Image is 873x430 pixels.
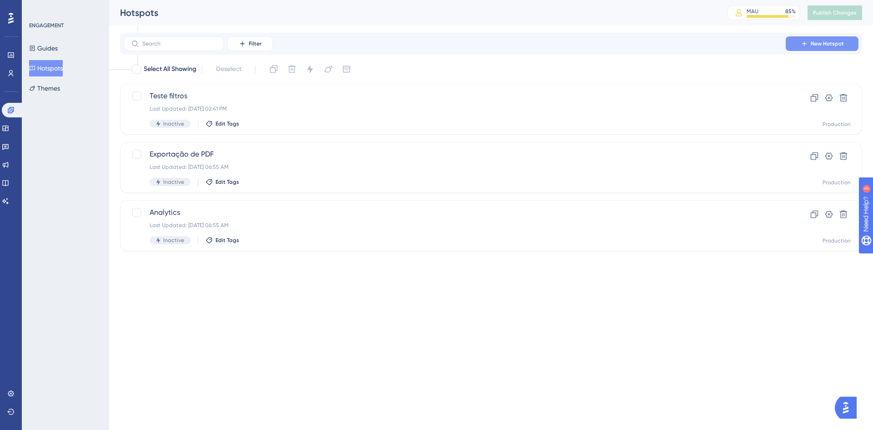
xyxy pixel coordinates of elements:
button: New Hotspot [786,36,858,51]
div: Last Updated: [DATE] 02:41 PM [150,105,760,112]
span: Analytics [150,207,760,218]
button: Edit Tags [206,237,239,244]
button: Edit Tags [206,178,239,186]
span: Select All Showing [144,64,196,75]
span: Need Help? [21,2,57,13]
div: Production [823,179,851,186]
span: Inactive [163,120,184,127]
div: Production [823,121,851,128]
button: Edit Tags [206,120,239,127]
div: 85 % [785,8,796,15]
span: Inactive [163,178,184,186]
span: Edit Tags [216,237,239,244]
span: Edit Tags [216,120,239,127]
button: Hotspots [29,60,63,76]
div: 3 [63,5,66,12]
div: MAU [747,8,758,15]
button: Filter [227,36,273,51]
iframe: UserGuiding AI Assistant Launcher [835,394,862,421]
div: Hotspots [120,6,705,19]
span: Exportação de PDF [150,149,760,160]
span: Publish Changes [813,9,857,16]
span: Teste filtros [150,91,760,101]
button: Guides [29,40,58,56]
div: ENGAGEMENT [29,22,64,29]
span: Edit Tags [216,178,239,186]
span: Inactive [163,237,184,244]
span: New Hotspot [811,40,844,47]
div: Last Updated: [DATE] 06:55 AM [150,222,760,229]
button: Deselect [208,61,250,77]
span: Filter [249,40,261,47]
input: Search [142,40,216,47]
button: Publish Changes [808,5,862,20]
span: Deselect [216,64,241,75]
div: Production [823,237,851,244]
div: Last Updated: [DATE] 06:55 AM [150,163,760,171]
button: Themes [29,80,60,96]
